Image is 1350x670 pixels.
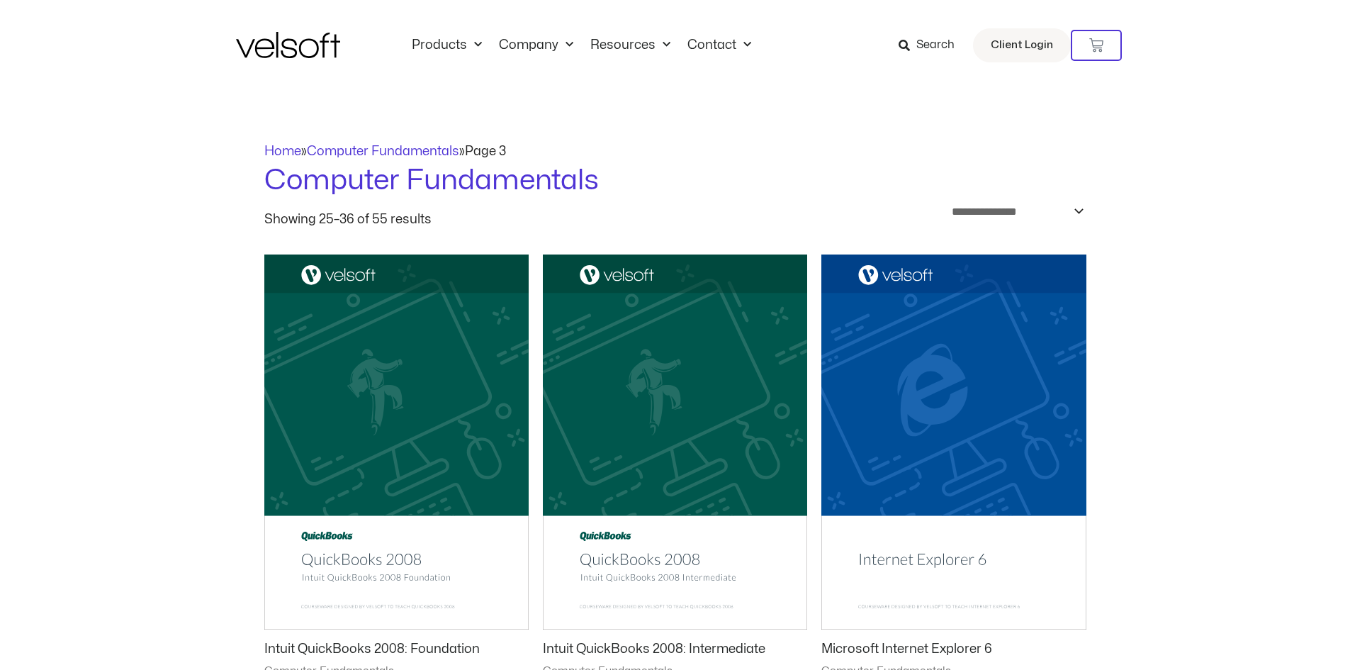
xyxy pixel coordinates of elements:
[821,641,1086,664] a: Microsoft Internet Explorer 6
[307,145,459,157] a: Computer Fundamentals
[236,32,340,58] img: Velsoft Training Materials
[899,33,964,57] a: Search
[543,641,807,657] h2: Intuit QuickBooks 2008: Intermediate
[264,161,1086,201] h1: Computer Fundamentals
[821,641,1086,657] h2: Microsoft Internet Explorer 6
[543,641,807,664] a: Intuit QuickBooks 2008: Intermediate
[582,38,679,53] a: ResourcesMenu Toggle
[943,201,1086,223] select: Shop order
[821,255,1086,630] img: Microsoft Internet Explorer 6
[264,641,529,664] a: Intuit QuickBooks 2008: Foundation
[264,213,432,226] p: Showing 25–36 of 55 results
[264,145,506,157] span: » »
[543,255,807,630] img: Intuit QuickBooks 2008: Intermediate
[264,255,529,630] img: Intuit QuickBooks 2008: Foundation
[264,641,529,657] h2: Intuit QuickBooks 2008: Foundation
[991,36,1053,55] span: Client Login
[264,145,301,157] a: Home
[916,36,955,55] span: Search
[403,38,760,53] nav: Menu
[679,38,760,53] a: ContactMenu Toggle
[465,145,506,157] span: Page 3
[403,38,490,53] a: ProductsMenu Toggle
[973,28,1071,62] a: Client Login
[490,38,582,53] a: CompanyMenu Toggle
